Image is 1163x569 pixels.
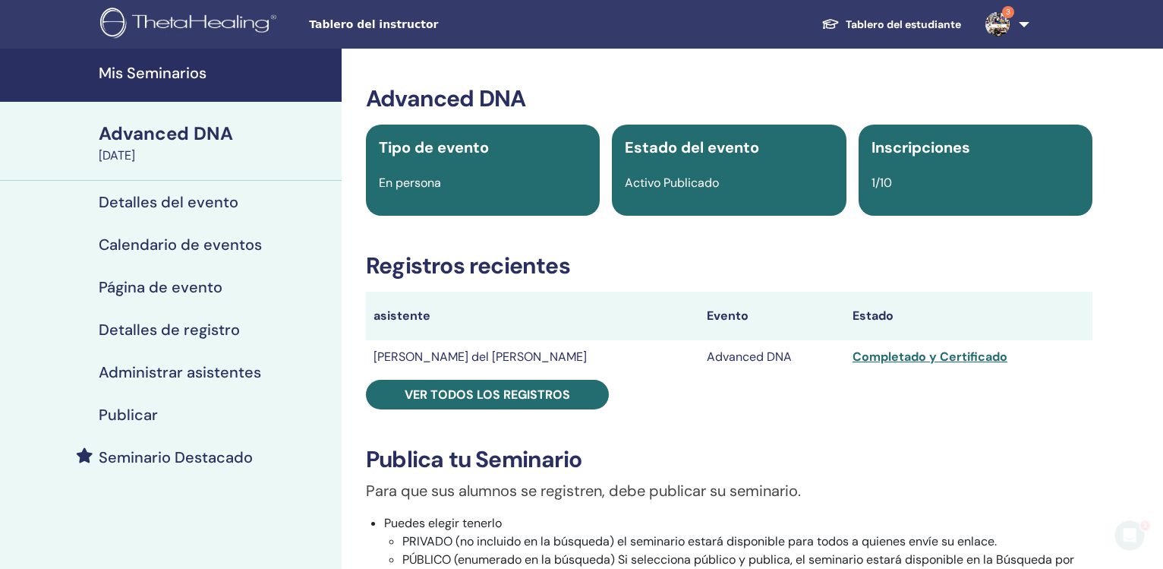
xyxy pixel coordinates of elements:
[985,12,1010,36] img: default.jpg
[1111,517,1148,554] iframe: Intercom live chat
[99,147,333,165] div: [DATE]
[99,278,222,296] h4: Página de evento
[366,85,1092,112] h3: Advanced DNA
[99,64,333,82] h4: Mis Seminarios
[309,17,537,33] span: Tablero del instructor
[366,292,699,340] th: asistente
[821,17,840,30] img: graduation-cap-white.svg
[845,292,1092,340] th: Estado
[99,406,158,424] h4: Publicar
[699,340,845,374] td: Advanced DNA
[625,175,719,191] span: Activo Publicado
[1002,6,1014,18] span: 3
[366,446,1092,473] h3: Publica tu Seminario
[99,193,238,211] h4: Detalles del evento
[809,11,973,39] a: Tablero del estudiante
[100,8,282,42] img: logo.png
[625,138,759,157] span: Estado del evento
[366,380,609,409] a: Ver todos los registros
[871,138,970,157] span: Inscripciones
[402,533,1092,551] li: PRIVADO (no incluido en la búsqueda) el seminario estará disponible para todos a quienes envíe su...
[853,348,1085,366] div: Completado y Certificado
[366,252,1092,280] h3: Registros recientes
[366,340,699,374] td: [PERSON_NAME] del [PERSON_NAME]
[99,321,240,339] h4: Detalles de registro
[90,121,342,165] a: Advanced DNA[DATE]
[871,175,892,191] span: 1/10
[99,236,262,254] h4: Calendario de eventos
[366,479,1092,502] p: Para que sus alumnos se registren, debe publicar su seminario.
[1143,517,1155,529] span: 1
[379,175,441,191] span: En persona
[99,448,253,466] h4: Seminario Destacado
[99,363,261,381] h4: Administrar asistentes
[99,121,333,147] div: Advanced DNA
[405,387,570,403] span: Ver todos los registros
[379,138,489,157] span: Tipo de evento
[699,292,845,340] th: Evento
